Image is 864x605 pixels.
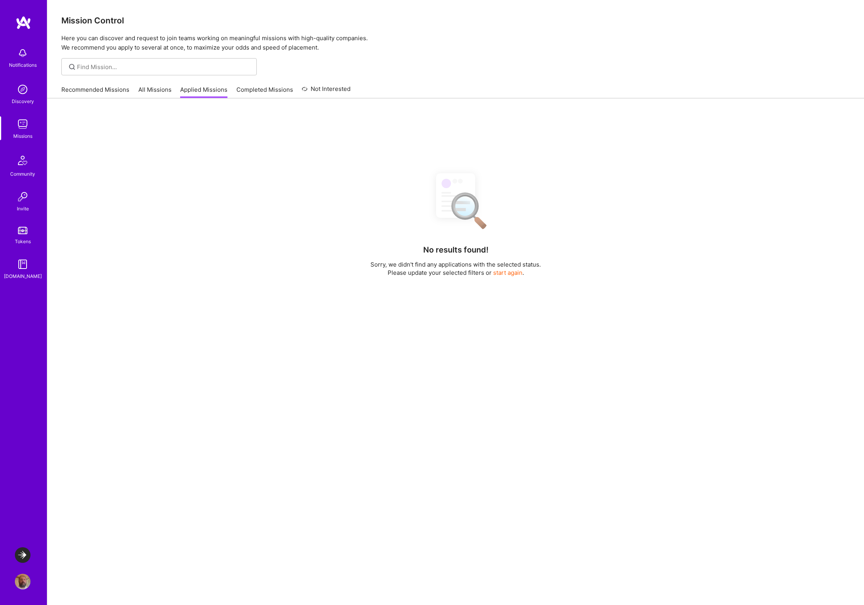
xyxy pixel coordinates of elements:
div: Discovery [12,97,34,105]
a: User Avatar [13,574,32,589]
img: teamwork [15,116,30,132]
p: Here you can discover and request to join teams working on meaningful missions with high-quality ... [61,34,850,52]
a: Not Interested [302,84,351,98]
img: tokens [18,227,27,234]
div: Missions [13,132,32,140]
div: Notifications [9,61,37,69]
a: Applied Missions [180,85,227,98]
a: Completed Missions [236,85,293,98]
img: Invite [15,189,30,205]
img: guide book [15,256,30,272]
a: Recommended Missions [61,85,129,98]
img: No Results [422,166,489,235]
a: LaunchDarkly: Backend and Fullstack Support [13,547,32,563]
p: Sorry, we didn't find any applications with the selected status. [370,260,541,269]
img: bell [15,45,30,61]
img: discovery [15,82,30,97]
i: icon SearchGrey [68,62,77,71]
div: Tokens [15,237,31,246]
input: Find Mission... [77,63,251,71]
img: User Avatar [15,574,30,589]
p: Please update your selected filters or . [370,269,541,277]
img: logo [16,16,31,30]
img: LaunchDarkly: Backend and Fullstack Support [15,547,30,563]
div: Invite [17,205,29,213]
h4: No results found! [423,245,488,254]
h3: Mission Control [61,16,850,25]
img: Community [13,151,32,170]
a: All Missions [138,85,172,98]
div: [DOMAIN_NAME] [4,272,42,280]
div: Community [10,170,35,178]
button: start again [493,269,522,277]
